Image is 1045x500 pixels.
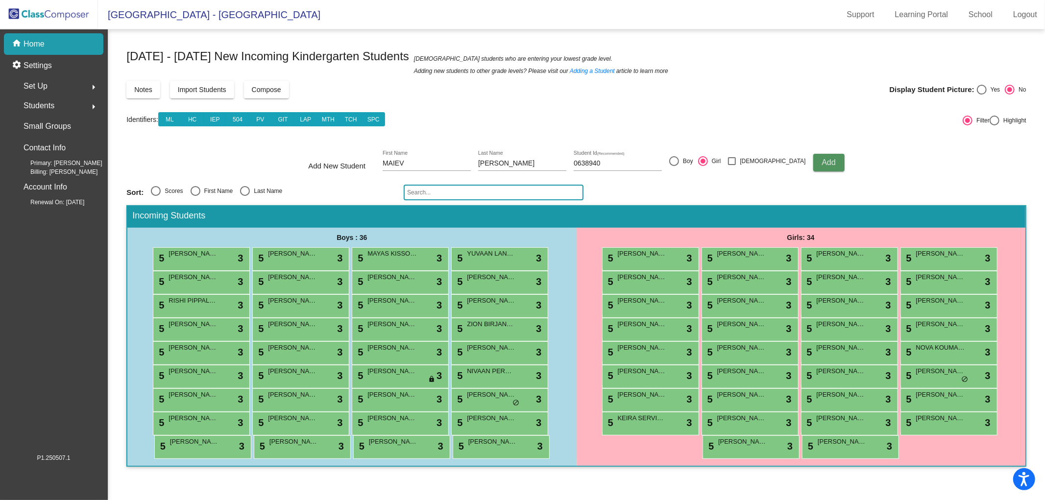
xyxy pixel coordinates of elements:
[904,370,912,381] span: 5
[537,439,543,453] span: 3
[961,7,1000,23] a: School
[686,368,692,383] span: 3
[618,390,667,400] span: [PERSON_NAME]
[536,392,541,406] span: 3
[337,274,342,289] span: 3
[804,347,812,357] span: 5
[12,60,24,71] mat-icon: settings
[203,112,226,126] button: IEP
[268,296,317,306] span: [PERSON_NAME]
[916,296,965,306] span: [PERSON_NAME]
[355,253,363,263] span: 5
[132,211,205,221] span: Incoming Students
[24,141,66,155] p: Contact Info
[169,413,218,423] span: [PERSON_NAME]
[705,253,713,263] span: 5
[705,276,713,287] span: 5
[269,437,318,447] span: [PERSON_NAME]
[817,272,866,282] span: [PERSON_NAME] [PERSON_NAME]
[256,417,264,428] span: 5
[977,85,1026,95] mat-radio-group: Select an option
[127,228,576,247] div: Boys : 36
[962,376,969,383] span: do_not_disturb_alt
[355,370,363,381] span: 5
[570,66,615,76] a: Adding a Student
[786,368,791,383] span: 3
[686,251,692,265] span: 3
[904,394,912,405] span: 5
[999,116,1026,125] div: Highlight
[24,119,71,133] p: Small Groups
[813,154,845,171] button: Add
[916,319,965,329] span: [PERSON_NAME]
[367,343,416,353] span: [PERSON_NAME]
[156,276,164,287] span: 5
[383,160,471,167] input: First Name
[367,390,416,400] span: [PERSON_NAME]
[170,437,219,447] span: [PERSON_NAME]
[804,323,812,334] span: 5
[256,276,264,287] span: 5
[367,272,416,282] span: [PERSON_NAME]
[717,319,766,329] span: [PERSON_NAME]
[618,272,667,282] span: [PERSON_NAME]
[536,415,541,430] span: 3
[268,343,317,353] span: [PERSON_NAME]
[367,319,416,329] span: [PERSON_NAME]
[268,366,317,376] span: [PERSON_NAME]
[455,347,462,357] span: 5
[904,300,912,310] span: 5
[804,300,812,310] span: 5
[256,323,264,334] span: 5
[467,343,516,353] span: [PERSON_NAME]
[455,394,462,405] span: 5
[705,300,713,310] span: 5
[985,415,990,430] span: 3
[169,319,218,329] span: [PERSON_NAME]
[161,187,183,195] div: Scores
[24,79,48,93] span: Set Up
[467,366,516,376] span: NIVAAN PERNEEDI
[268,390,317,400] span: [PERSON_NAME]
[686,415,692,430] span: 3
[705,347,713,357] span: 5
[437,274,442,289] span: 3
[126,81,160,98] button: Notes
[618,296,667,306] span: [PERSON_NAME] TUIOLENUU
[355,300,363,310] span: 5
[985,298,990,312] span: 3
[786,274,791,289] span: 3
[437,321,442,336] span: 3
[817,319,866,329] span: [PERSON_NAME]
[169,296,218,306] span: RISHI PIPPALAPALLI
[437,392,442,406] span: 3
[887,7,956,23] a: Learning Portal
[12,38,24,50] mat-icon: home
[885,274,891,289] span: 3
[455,323,462,334] span: 5
[337,392,342,406] span: 3
[804,417,812,428] span: 5
[786,321,791,336] span: 3
[478,160,566,167] input: Last Name
[339,112,362,126] button: TCH
[437,345,442,359] span: 3
[536,321,541,336] span: 3
[985,392,990,406] span: 3
[256,300,264,310] span: 5
[88,101,99,113] mat-icon: arrow_right
[606,300,613,310] span: 5
[337,368,342,383] span: 3
[257,441,265,452] span: 5
[577,228,1025,247] div: Girls: 34
[268,272,317,282] span: [PERSON_NAME]
[367,296,416,306] span: [PERSON_NAME]
[355,323,363,334] span: 5
[985,345,990,359] span: 3
[618,343,667,353] span: [PERSON_NAME]
[169,249,218,259] span: [PERSON_NAME]
[337,251,342,265] span: 3
[126,186,396,199] mat-radio-group: Select an option
[787,439,793,453] span: 3
[156,347,164,357] span: 5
